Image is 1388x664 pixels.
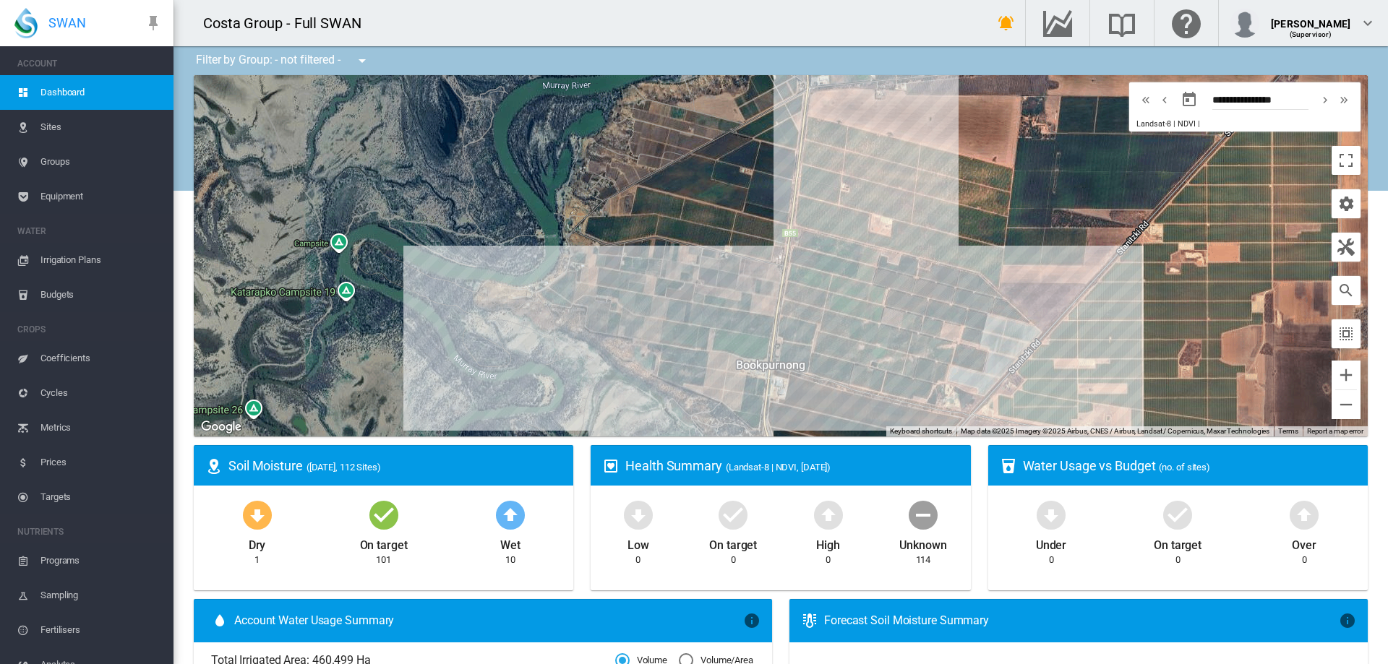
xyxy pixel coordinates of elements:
[1169,14,1204,32] md-icon: Click here for help
[1292,532,1316,553] div: Over
[1302,553,1307,566] div: 0
[1023,457,1356,475] div: Water Usage vs Budget
[493,497,528,532] md-icon: icon-arrow-up-bold-circle
[801,612,818,629] md-icon: icon-thermometer-lines
[627,532,649,553] div: Low
[197,418,245,436] img: Google
[890,426,952,436] button: Keyboard shortcuts
[1136,91,1155,108] button: icon-chevron-double-left
[961,427,1269,435] span: Map data ©2025 Imagery ©2025 Airbus, CNES / Airbus, Landsat / Copernicus, Maxar Technologies
[1290,30,1332,38] span: (Supervisor)
[40,110,162,145] span: Sites
[1138,91,1154,108] md-icon: icon-chevron-double-left
[17,52,162,75] span: ACCOUNT
[40,277,162,312] span: Budgets
[228,457,562,475] div: Soil Moisture
[731,553,736,566] div: 0
[1175,553,1181,566] div: 0
[625,457,959,475] div: Health Summary
[40,341,162,376] span: Coefficients
[1034,497,1068,532] md-icon: icon-arrow-down-bold-circle
[1332,361,1361,389] button: Zoom in
[1278,427,1298,435] a: Terms
[376,553,391,566] div: 101
[254,553,260,566] div: 1
[500,532,520,553] div: Wet
[709,532,757,553] div: On target
[48,14,86,32] span: SWAN
[1175,85,1204,114] button: md-calendar
[1332,319,1361,348] button: icon-select-all
[726,462,831,473] span: (Landsat-8 | NDVI, [DATE])
[354,52,371,69] md-icon: icon-menu-down
[197,418,245,436] a: Open this area in Google Maps (opens a new window)
[1332,146,1361,175] button: Toggle fullscreen view
[899,532,946,553] div: Unknown
[203,13,374,33] div: Costa Group - Full SWAN
[40,445,162,480] span: Prices
[1337,282,1355,299] md-icon: icon-magnify
[307,462,381,473] span: ([DATE], 112 Sites)
[1000,457,1017,475] md-icon: icon-cup-water
[1271,11,1350,25] div: [PERSON_NAME]
[743,612,761,629] md-icon: icon-information
[367,497,401,532] md-icon: icon-checkbox-marked-circle
[1040,14,1075,32] md-icon: Go to the Data Hub
[635,553,641,566] div: 0
[1155,91,1174,108] button: icon-chevron-left
[1332,390,1361,419] button: Zoom out
[40,410,162,445] span: Metrics
[1339,612,1356,629] md-icon: icon-information
[1307,427,1363,435] a: Report a map error
[1317,91,1333,108] md-icon: icon-chevron-right
[1359,14,1376,32] md-icon: icon-chevron-down
[1332,189,1361,218] button: icon-cog
[40,243,162,277] span: Irrigation Plans
[1105,14,1139,32] md-icon: Search the knowledge base
[1332,276,1361,305] button: icon-magnify
[40,145,162,179] span: Groups
[234,613,743,629] span: Account Water Usage Summary
[40,578,162,613] span: Sampling
[40,376,162,410] span: Cycles
[249,532,266,553] div: Dry
[1337,195,1355,212] md-icon: icon-cog
[1136,119,1195,129] span: Landsat-8 | NDVI
[906,497,941,532] md-icon: icon-minus-circle
[1159,462,1210,473] span: (no. of sites)
[998,14,1015,32] md-icon: icon-bell-ring
[1316,91,1335,108] button: icon-chevron-right
[1157,91,1173,108] md-icon: icon-chevron-left
[145,14,162,32] md-icon: icon-pin
[17,220,162,243] span: WATER
[1230,9,1259,38] img: profile.jpg
[1337,325,1355,342] md-icon: icon-select-all
[1160,497,1195,532] md-icon: icon-checkbox-marked-circle
[17,520,162,543] span: NUTRIENTS
[1335,91,1353,108] button: icon-chevron-double-right
[1154,532,1201,553] div: On target
[40,613,162,647] span: Fertilisers
[992,9,1021,38] button: icon-bell-ring
[40,75,162,110] span: Dashboard
[1336,91,1352,108] md-icon: icon-chevron-double-right
[811,497,846,532] md-icon: icon-arrow-up-bold-circle
[1036,532,1067,553] div: Under
[1049,553,1054,566] div: 0
[40,480,162,514] span: Targets
[240,497,275,532] md-icon: icon-arrow-down-bold-circle
[1198,119,1200,129] span: |
[14,8,38,38] img: SWAN-Landscape-Logo-Colour-drop.png
[916,553,931,566] div: 114
[816,532,840,553] div: High
[505,553,515,566] div: 10
[1287,497,1321,532] md-icon: icon-arrow-up-bold-circle
[826,553,831,566] div: 0
[602,457,620,475] md-icon: icon-heart-box-outline
[40,543,162,578] span: Programs
[824,613,1339,629] div: Forecast Soil Moisture Summary
[621,497,656,532] md-icon: icon-arrow-down-bold-circle
[716,497,750,532] md-icon: icon-checkbox-marked-circle
[360,532,408,553] div: On target
[348,46,377,75] button: icon-menu-down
